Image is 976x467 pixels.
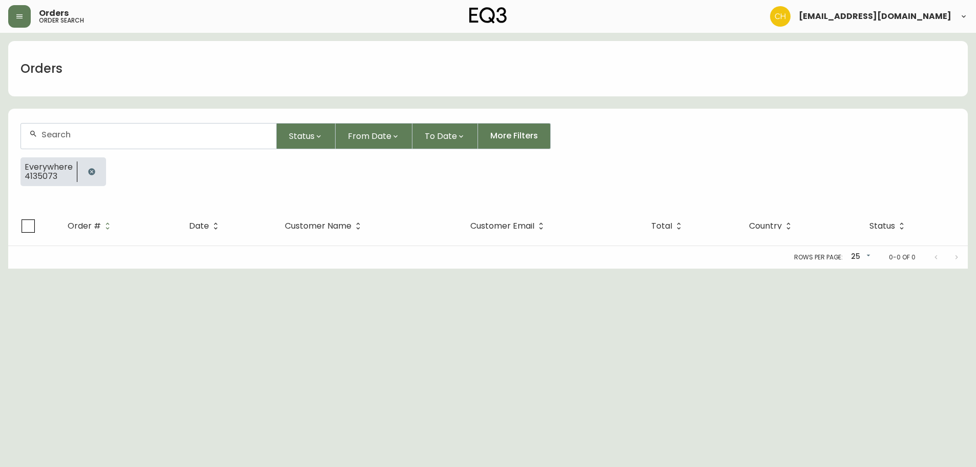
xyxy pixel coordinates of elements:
[412,123,478,149] button: To Date
[189,223,209,229] span: Date
[39,17,84,24] h5: order search
[336,123,412,149] button: From Date
[869,221,908,231] span: Status
[25,163,73,172] span: Everywhere
[799,12,951,21] span: [EMAIL_ADDRESS][DOMAIN_NAME]
[869,223,895,229] span: Status
[68,221,114,231] span: Order #
[25,172,73,181] span: 4135073
[490,130,538,141] span: More Filters
[285,221,365,231] span: Customer Name
[189,221,222,231] span: Date
[20,60,63,77] h1: Orders
[478,123,551,149] button: More Filters
[794,253,843,262] p: Rows per page:
[41,130,268,139] input: Search
[470,223,534,229] span: Customer Email
[39,9,69,17] span: Orders
[285,223,351,229] span: Customer Name
[68,223,101,229] span: Order #
[749,223,782,229] span: Country
[470,221,548,231] span: Customer Email
[469,7,507,24] img: logo
[889,253,916,262] p: 0-0 of 0
[847,249,873,266] div: 25
[289,130,315,143] span: Status
[770,6,791,27] img: 6288462cea190ebb98a2c2f3c744dd7e
[425,130,457,143] span: To Date
[348,130,391,143] span: From Date
[651,223,672,229] span: Total
[651,221,686,231] span: Total
[749,221,795,231] span: Country
[277,123,336,149] button: Status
